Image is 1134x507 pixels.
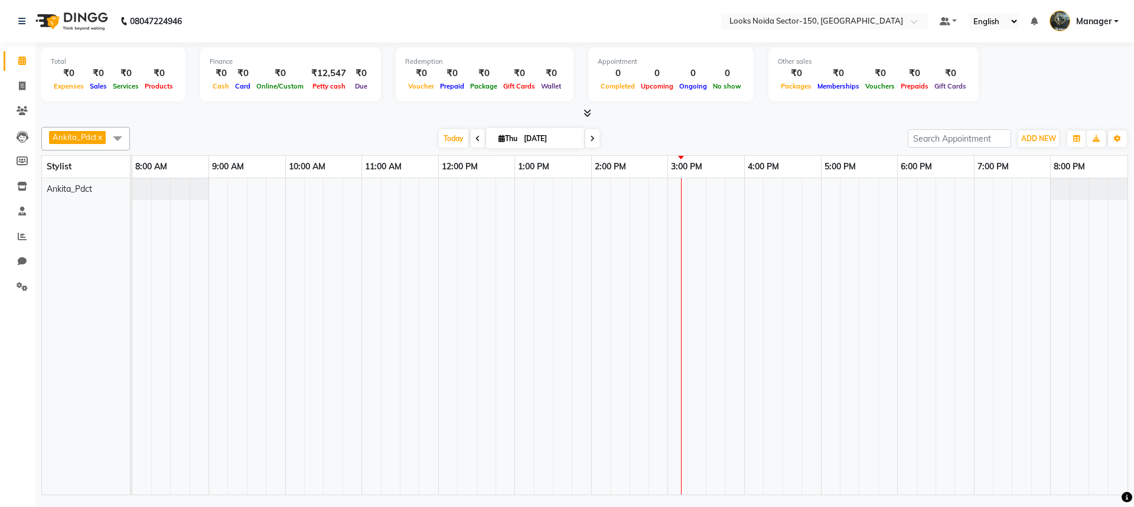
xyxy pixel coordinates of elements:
span: Wallet [538,82,564,90]
a: 7:00 PM [975,158,1012,175]
b: 08047224946 [130,5,182,38]
span: Online/Custom [253,82,307,90]
div: ₹0 [814,67,862,80]
span: Prepaid [437,82,467,90]
span: ADD NEW [1021,134,1056,143]
a: 2:00 PM [592,158,629,175]
a: 6:00 PM [898,158,935,175]
div: ₹0 [931,67,969,80]
div: ₹0 [898,67,931,80]
span: Ankita_Pdct [53,132,97,142]
span: Products [142,82,176,90]
span: Ankita_Pdct [47,184,92,194]
span: Thu [496,134,520,143]
div: 0 [598,67,638,80]
div: ₹0 [51,67,87,80]
a: 1:00 PM [515,158,552,175]
span: Sales [87,82,110,90]
span: Today [439,129,468,148]
div: Appointment [598,57,744,67]
span: No show [710,82,744,90]
input: 2025-09-04 [520,130,579,148]
div: ₹0 [232,67,253,80]
span: Upcoming [638,82,676,90]
a: 5:00 PM [822,158,859,175]
div: ₹0 [351,67,372,80]
div: 0 [638,67,676,80]
a: 11:00 AM [362,158,405,175]
div: ₹0 [467,67,500,80]
a: 10:00 AM [286,158,328,175]
div: ₹0 [405,67,437,80]
span: Ongoing [676,82,710,90]
span: Packages [778,82,814,90]
span: Cash [210,82,232,90]
div: 0 [710,67,744,80]
div: ₹0 [862,67,898,80]
a: 9:00 AM [209,158,247,175]
div: Finance [210,57,372,67]
a: 12:00 PM [439,158,481,175]
div: ₹12,547 [307,67,351,80]
span: Completed [598,82,638,90]
span: Expenses [51,82,87,90]
div: ₹0 [253,67,307,80]
div: ₹0 [110,67,142,80]
input: Search Appointment [908,129,1011,148]
span: Stylist [47,161,71,172]
span: Manager [1076,15,1112,28]
div: 0 [676,67,710,80]
img: Manager [1050,11,1070,31]
button: ADD NEW [1018,130,1059,147]
a: 3:00 PM [668,158,705,175]
div: Total [51,57,176,67]
span: Gift Cards [931,82,969,90]
span: Gift Cards [500,82,538,90]
a: 8:00 AM [132,158,170,175]
a: x [97,132,102,142]
div: ₹0 [210,67,232,80]
div: ₹0 [538,67,564,80]
span: Memberships [814,82,862,90]
a: 4:00 PM [745,158,782,175]
div: ₹0 [142,67,176,80]
span: Voucher [405,82,437,90]
div: ₹0 [437,67,467,80]
span: Services [110,82,142,90]
div: Other sales [778,57,969,67]
img: logo [30,5,111,38]
div: ₹0 [500,67,538,80]
div: ₹0 [87,67,110,80]
span: Package [467,82,500,90]
span: Due [352,82,370,90]
span: Vouchers [862,82,898,90]
span: Card [232,82,253,90]
div: ₹0 [778,67,814,80]
span: Petty cash [309,82,348,90]
div: Redemption [405,57,564,67]
a: 8:00 PM [1051,158,1088,175]
span: Prepaids [898,82,931,90]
